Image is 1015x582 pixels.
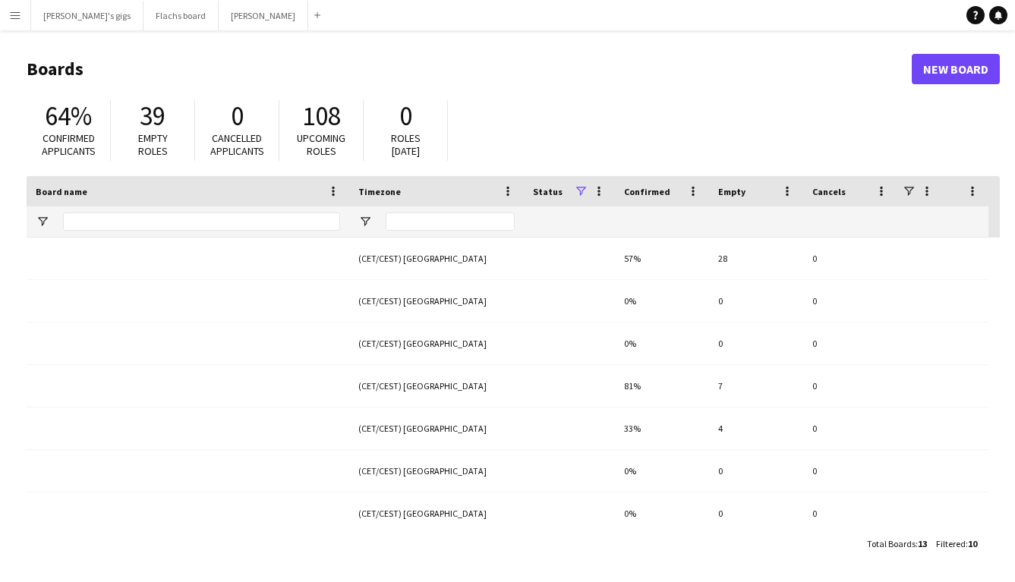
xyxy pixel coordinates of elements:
[615,407,709,449] div: 33%
[803,365,897,407] div: 0
[615,365,709,407] div: 81%
[231,99,244,133] span: 0
[391,131,421,158] span: Roles [DATE]
[386,212,515,231] input: Timezone Filter Input
[709,450,803,492] div: 0
[349,322,524,364] div: (CET/CEST) [GEOGRAPHIC_DATA]
[803,492,897,534] div: 0
[615,280,709,322] div: 0%
[533,186,563,197] span: Status
[709,492,803,534] div: 0
[36,215,49,228] button: Open Filter Menu
[718,186,745,197] span: Empty
[968,538,977,549] span: 10
[31,1,143,30] button: [PERSON_NAME]'s gigs
[349,238,524,279] div: (CET/CEST) [GEOGRAPHIC_DATA]
[358,186,401,197] span: Timezone
[210,131,264,158] span: Cancelled applicants
[709,238,803,279] div: 28
[709,280,803,322] div: 0
[297,131,345,158] span: Upcoming roles
[803,407,897,449] div: 0
[399,99,412,133] span: 0
[867,538,916,549] span: Total Boards
[936,538,966,549] span: Filtered
[27,58,912,80] h1: Boards
[63,212,340,231] input: Board name Filter Input
[358,215,372,228] button: Open Filter Menu
[803,238,897,279] div: 0
[812,186,846,197] span: Cancels
[138,131,168,158] span: Empty roles
[349,450,524,492] div: (CET/CEST) [GEOGRAPHIC_DATA]
[615,322,709,364] div: 0%
[624,186,670,197] span: Confirmed
[912,54,1000,84] a: New Board
[918,538,927,549] span: 13
[219,1,308,30] button: [PERSON_NAME]
[936,529,977,558] div: :
[867,529,927,558] div: :
[45,99,92,133] span: 64%
[615,238,709,279] div: 57%
[302,99,341,133] span: 108
[709,365,803,407] div: 7
[615,450,709,492] div: 0%
[803,322,897,364] div: 0
[349,407,524,449] div: (CET/CEST) [GEOGRAPHIC_DATA]
[36,186,87,197] span: Board name
[143,1,219,30] button: Flachs board
[42,131,96,158] span: Confirmed applicants
[140,99,165,133] span: 39
[803,450,897,492] div: 0
[709,322,803,364] div: 0
[803,280,897,322] div: 0
[349,365,524,407] div: (CET/CEST) [GEOGRAPHIC_DATA]
[349,492,524,534] div: (CET/CEST) [GEOGRAPHIC_DATA]
[709,407,803,449] div: 4
[349,280,524,322] div: (CET/CEST) [GEOGRAPHIC_DATA]
[615,492,709,534] div: 0%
